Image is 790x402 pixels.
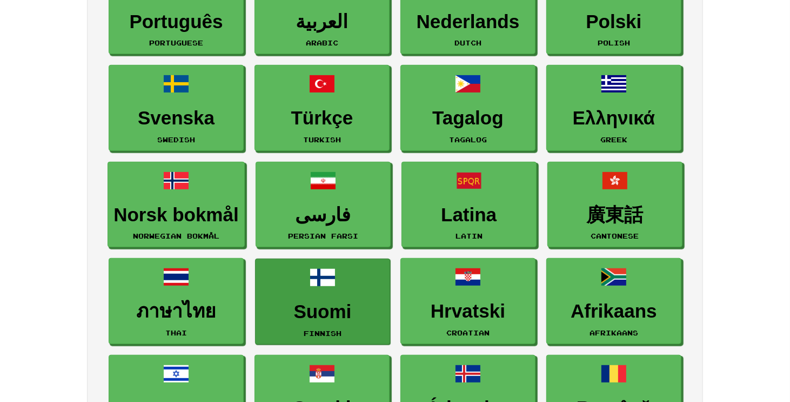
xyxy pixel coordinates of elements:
[552,108,675,129] h3: Ελληνικά
[113,205,238,226] h3: Norsk bokmål
[115,301,238,322] h3: ภาษาไทย
[400,258,535,344] a: HrvatskiCroatian
[454,39,481,47] small: Dutch
[261,301,384,322] h3: Suomi
[552,301,675,322] h3: Afrikaans
[260,108,384,129] h3: Türkçe
[109,65,244,151] a: SvenskaSwedish
[255,65,390,151] a: TürkçeTurkish
[157,136,195,143] small: Swedish
[115,108,238,129] h3: Svenska
[256,162,391,248] a: فارسیPersian Farsi
[446,329,490,337] small: Croatian
[260,11,384,32] h3: العربية
[598,39,630,47] small: Polish
[552,11,675,32] h3: Polski
[547,162,682,248] a: 廣東話Cantonese
[553,205,677,226] h3: 廣東話
[255,259,390,345] a: SuomiFinnish
[165,329,187,337] small: Thai
[401,162,537,248] a: LatinaLatin
[546,65,681,151] a: ΕλληνικάGreek
[407,205,531,226] h3: Latina
[546,258,681,344] a: AfrikaansAfrikaans
[400,65,535,151] a: TagalogTagalog
[288,232,358,240] small: Persian Farsi
[108,162,244,248] a: Norsk bokmålNorwegian Bokmål
[109,258,244,344] a: ภาษาไทยThai
[590,329,638,337] small: Afrikaans
[406,108,530,129] h3: Tagalog
[456,232,483,240] small: Latin
[115,11,238,32] h3: Português
[149,39,203,47] small: Portuguese
[449,136,487,143] small: Tagalog
[306,39,338,47] small: Arabic
[304,329,342,337] small: Finnish
[406,301,530,322] h3: Hrvatski
[262,205,385,226] h3: فارسی
[303,136,341,143] small: Turkish
[600,136,627,143] small: Greek
[133,232,219,240] small: Norwegian Bokmål
[591,232,639,240] small: Cantonese
[406,11,530,32] h3: Nederlands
